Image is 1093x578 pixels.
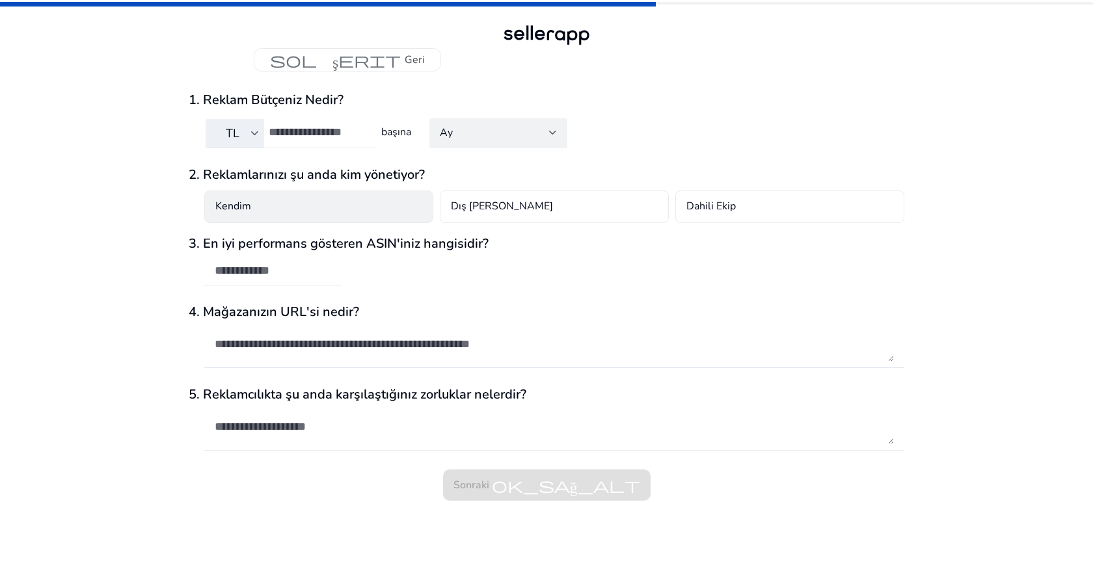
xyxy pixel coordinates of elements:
font: Kendim [215,199,251,213]
font: 2. Reklamlarınızı şu anda kim yönetiyor? [189,166,425,183]
button: sol şeritGeri [254,48,441,72]
font: Dış [PERSON_NAME] [451,199,553,213]
font: 5. Reklamcılıkta şu anda karşılaştığınız zorluklar nelerdir? [189,386,526,403]
font: TL [226,125,239,141]
font: sol şerit [270,51,401,69]
font: 3. En iyi performans gösteren ASIN'iniz hangisidir? [189,235,489,252]
font: 1. Reklam Bütçeniz Nedir? [189,91,344,109]
font: Geri [405,53,425,67]
font: Dahili Ekip [686,199,736,213]
font: başına [381,125,411,139]
font: Ay [440,125,453,140]
font: 4. Mağazanızın URL'si nedir? [189,303,359,321]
